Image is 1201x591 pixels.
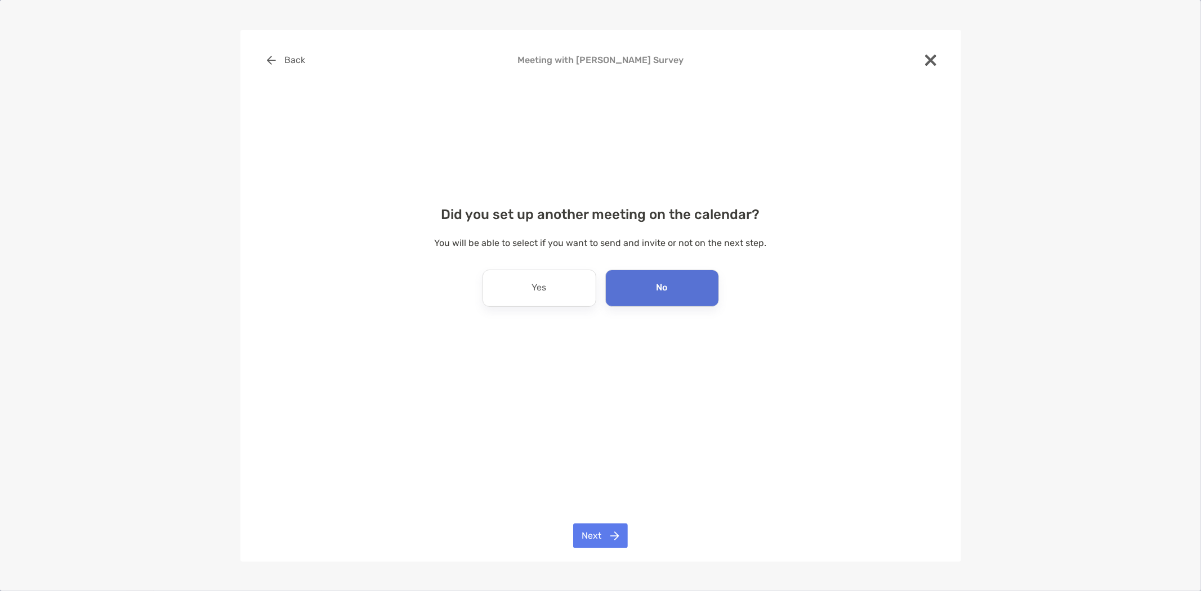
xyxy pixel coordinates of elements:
[258,48,314,73] button: Back
[573,523,628,548] button: Next
[657,279,668,297] p: No
[258,236,943,250] p: You will be able to select if you want to send and invite or not on the next step.
[532,279,547,297] p: Yes
[267,56,276,65] img: button icon
[258,55,943,65] h4: Meeting with [PERSON_NAME] Survey
[258,207,943,222] h4: Did you set up another meeting on the calendar?
[925,55,936,66] img: close modal
[610,531,619,540] img: button icon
